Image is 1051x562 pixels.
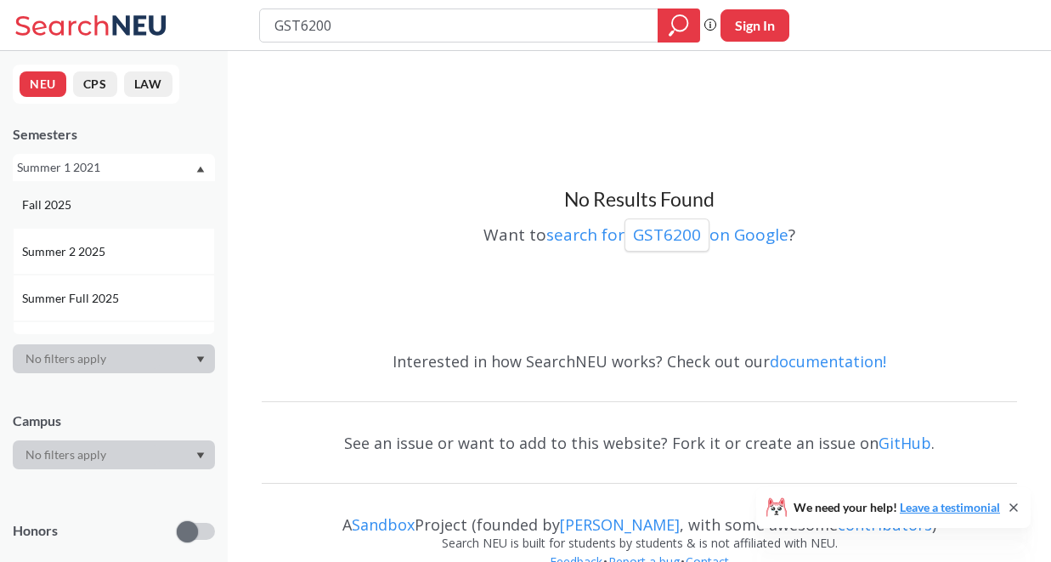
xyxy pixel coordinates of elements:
[262,418,1017,468] div: See an issue or want to add to this website? Fork it or create an issue on .
[196,166,205,173] svg: Dropdown arrow
[22,289,122,308] span: Summer Full 2025
[879,433,931,453] a: GitHub
[13,125,215,144] div: Semesters
[13,154,215,181] div: Summer 1 2021Dropdown arrowFall 2025Summer 2 2025Summer Full 2025Summer 1 2025Spring 2025Fall 202...
[20,71,66,97] button: NEU
[658,9,700,43] div: magnifying glass
[720,9,789,42] button: Sign In
[352,514,415,535] a: Sandbox
[17,158,195,177] div: Summer 1 2021
[22,242,109,261] span: Summer 2 2025
[633,224,701,247] p: GST6200
[262,534,1017,553] div: Search NEU is built for students by students & is not affiliated with NEU.
[262,213,1017,252] div: Want to ?
[900,500,1000,514] a: Leave a testimonial
[262,187,1017,213] h3: No Results Found
[273,11,646,40] input: Class, professor, course number, "phrase"
[13,344,215,373] div: Dropdown arrow
[196,356,205,363] svg: Dropdown arrow
[13,440,215,469] div: Dropdown arrow
[794,502,1000,514] span: We need your help!
[262,500,1017,534] div: A Project (founded by , with some awesome )
[560,514,680,535] a: [PERSON_NAME]
[770,351,886,372] a: documentation!
[262,337,1017,386] div: Interested in how SearchNEU works? Check out our
[73,71,117,97] button: CPS
[546,224,788,246] a: search forGST6200on Google
[13,412,215,430] div: Campus
[22,196,75,214] span: Fall 2025
[669,14,689,37] svg: magnifying glass
[196,452,205,459] svg: Dropdown arrow
[124,71,172,97] button: LAW
[13,521,58,541] p: Honors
